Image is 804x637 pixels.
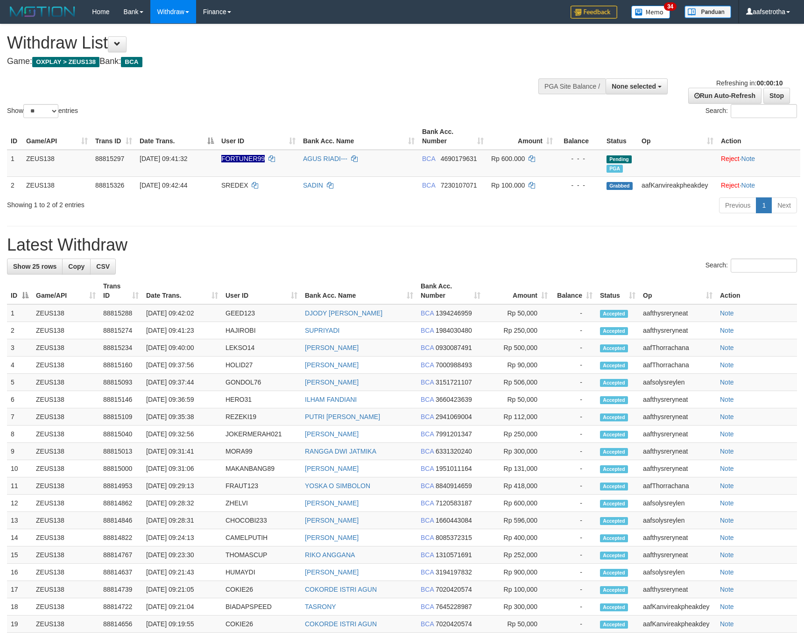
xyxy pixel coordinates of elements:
[99,374,142,391] td: 88815093
[99,495,142,512] td: 88814862
[560,181,599,190] div: - - -
[421,517,434,524] span: BCA
[421,413,434,420] span: BCA
[551,426,596,443] td: -
[222,391,301,408] td: HERO31
[417,278,484,304] th: Bank Acc. Number: activate to sort column ascending
[639,408,716,426] td: aafthysreryneat
[99,443,142,460] td: 88815013
[741,182,755,189] a: Note
[305,309,382,317] a: DJODY [PERSON_NAME]
[99,304,142,322] td: 88815288
[142,322,222,339] td: [DATE] 09:41:23
[551,278,596,304] th: Balance: activate to sort column ascending
[720,551,734,559] a: Note
[571,6,617,19] img: Feedback.jpg
[142,426,222,443] td: [DATE] 09:32:56
[32,564,99,581] td: ZEUS138
[142,278,222,304] th: Date Trans.: activate to sort column ascending
[299,123,418,150] th: Bank Acc. Name: activate to sort column ascending
[639,426,716,443] td: aafthysreryneat
[218,123,299,150] th: User ID: activate to sort column ascending
[421,344,434,351] span: BCA
[441,155,477,162] span: Copy 4690179631 to clipboard
[90,259,116,274] a: CSV
[731,104,797,118] input: Search:
[142,460,222,477] td: [DATE] 09:31:06
[638,123,717,150] th: Op: activate to sort column ascending
[600,448,628,456] span: Accepted
[436,534,472,541] span: Copy 8085372315 to clipboard
[7,34,527,52] h1: Withdraw List
[222,495,301,512] td: ZHELVI
[631,6,670,19] img: Button%20Memo.svg
[305,482,370,490] a: YOSKA O SIMBOLON
[639,374,716,391] td: aafsolysreylen
[436,327,472,334] span: Copy 1984030480 to clipboard
[142,546,222,564] td: [DATE] 09:23:30
[441,182,477,189] span: Copy 7230107071 to clipboard
[305,568,359,576] a: [PERSON_NAME]
[99,357,142,374] td: 88815160
[421,378,434,386] span: BCA
[32,495,99,512] td: ZEUS138
[639,564,716,581] td: aafsolysreylen
[142,408,222,426] td: [DATE] 09:35:38
[305,448,376,455] a: RANGGA DWI JATMIKA
[612,83,656,90] span: None selected
[222,339,301,357] td: LEKSO14
[142,495,222,512] td: [DATE] 09:28:32
[484,477,551,495] td: Rp 418,000
[600,517,628,525] span: Accepted
[705,104,797,118] label: Search:
[32,339,99,357] td: ZEUS138
[7,408,32,426] td: 7
[421,551,434,559] span: BCA
[305,344,359,351] a: [PERSON_NAME]
[484,512,551,529] td: Rp 596,000
[99,529,142,546] td: 88814822
[600,431,628,439] span: Accepted
[491,182,525,189] span: Rp 100.000
[484,529,551,546] td: Rp 400,000
[99,512,142,529] td: 88814846
[436,396,472,403] span: Copy 3660423639 to clipboard
[305,586,377,593] a: COKORDE ISTRI AGUN
[7,196,328,210] div: Showing 1 to 2 of 2 entries
[222,278,301,304] th: User ID: activate to sort column ascending
[600,413,628,421] span: Accepted
[95,155,124,162] span: 88815297
[305,534,359,541] a: [PERSON_NAME]
[32,304,99,322] td: ZEUS138
[7,123,22,150] th: ID
[142,374,222,391] td: [DATE] 09:37:44
[422,182,435,189] span: BCA
[222,546,301,564] td: THOMASCUP
[142,443,222,460] td: [DATE] 09:31:41
[719,197,756,213] a: Previous
[7,460,32,477] td: 10
[7,546,32,564] td: 15
[121,57,142,67] span: BCA
[7,426,32,443] td: 8
[436,482,472,490] span: Copy 8840914659 to clipboard
[763,88,790,104] a: Stop
[305,620,377,628] a: COKORDE ISTRI AGUN
[721,155,740,162] a: Reject
[7,443,32,460] td: 9
[7,150,22,177] td: 1
[721,182,740,189] a: Reject
[538,78,606,94] div: PGA Site Balance /
[720,620,734,628] a: Note
[32,477,99,495] td: ZEUS138
[32,408,99,426] td: ZEUS138
[484,339,551,357] td: Rp 500,000
[717,150,800,177] td: ·
[7,304,32,322] td: 1
[7,357,32,374] td: 4
[142,564,222,581] td: [DATE] 09:21:43
[436,430,472,438] span: Copy 7991201347 to clipboard
[716,278,797,304] th: Action
[664,2,677,11] span: 34
[142,477,222,495] td: [DATE] 09:29:13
